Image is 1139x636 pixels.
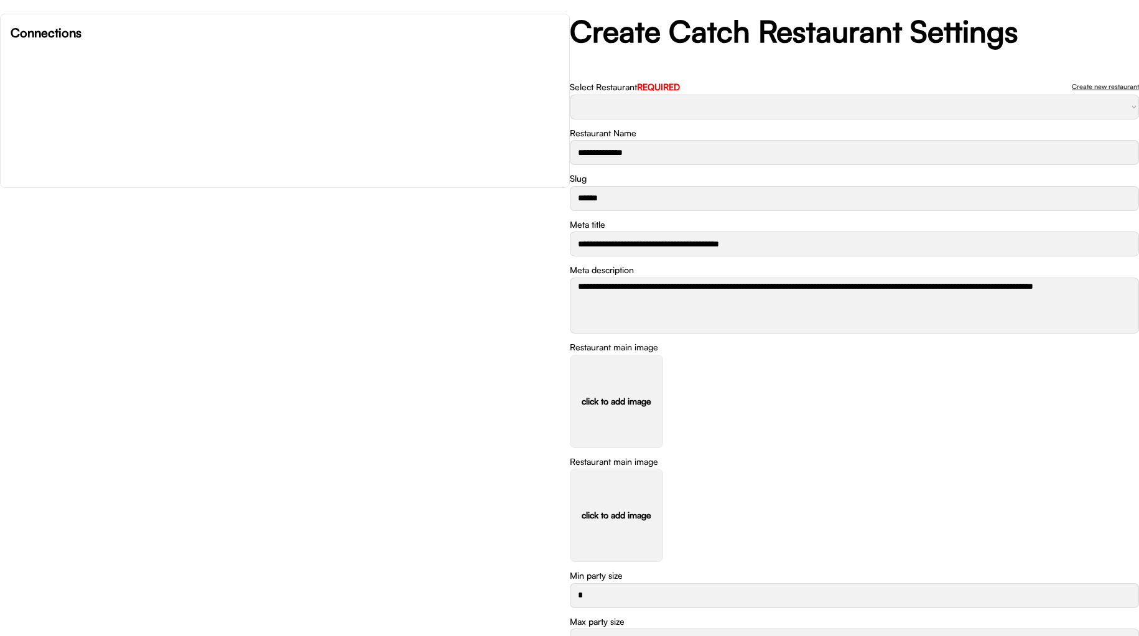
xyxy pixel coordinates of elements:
div: Create new restaurant [1072,83,1139,90]
font: REQUIRED [637,82,680,92]
div: Min party size [570,569,623,582]
div: Meta title [570,218,605,231]
div: Restaurant main image [570,341,658,353]
div: Restaurant Name [570,127,636,139]
div: Meta description [570,264,634,276]
div: Select Restaurant [570,81,680,93]
div: Max party size [570,615,625,628]
div: Restaurant main image [570,456,658,468]
h6: Connections [11,24,559,42]
div: Slug [570,172,587,185]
